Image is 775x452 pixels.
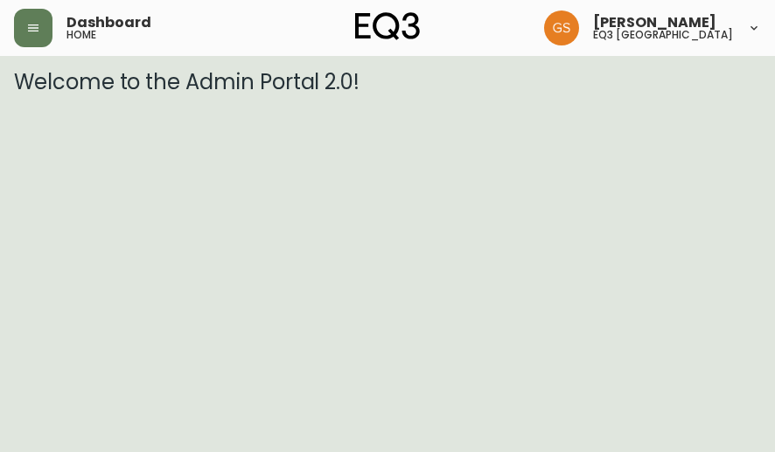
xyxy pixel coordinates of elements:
span: Dashboard [66,16,151,30]
h5: eq3 [GEOGRAPHIC_DATA] [593,30,733,40]
h5: home [66,30,96,40]
img: 6b403d9c54a9a0c30f681d41f5fc2571 [544,10,579,45]
img: logo [355,12,420,40]
h3: Welcome to the Admin Portal 2.0! [14,70,761,94]
span: [PERSON_NAME] [593,16,716,30]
